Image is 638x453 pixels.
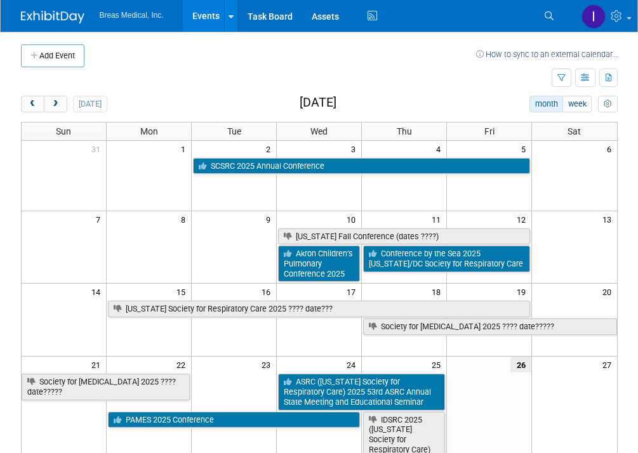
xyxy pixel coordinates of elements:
span: 17 [345,284,361,299]
span: 9 [265,211,276,227]
span: 5 [520,141,531,157]
span: 27 [601,357,617,372]
a: SCSRC 2025 Annual Conference [193,158,530,174]
span: Tue [227,126,241,136]
span: 7 [95,211,106,227]
span: 13 [601,211,617,227]
span: 31 [90,141,106,157]
a: [US_STATE] Society for Respiratory Care 2025 ???? date??? [108,301,530,317]
a: Conference by the Sea 2025 [US_STATE]/DC Society for Respiratory Care [363,246,530,272]
span: 1 [180,141,191,157]
span: Sun [56,126,71,136]
span: 25 [430,357,446,372]
button: [DATE] [73,96,107,112]
span: 3 [350,141,361,157]
img: Inga Dolezar [582,4,606,29]
span: 19 [515,284,531,299]
span: 23 [260,357,276,372]
span: Wed [310,126,328,136]
span: 11 [430,211,446,227]
i: Personalize Calendar [604,100,612,108]
span: Sat [568,126,581,136]
span: 10 [345,211,361,227]
span: 20 [601,284,617,299]
a: Society for [MEDICAL_DATA] 2025 ???? date????? [363,318,617,335]
a: [US_STATE] Fall Conference (dates ????) [278,228,530,245]
button: month [529,96,563,112]
a: Society for [MEDICAL_DATA] 2025 ???? date????? [22,374,190,400]
a: ASRC ([US_STATE] Society for Respiratory Care) 2025 53rd ASRC Annual State Meeting and Educationa... [278,374,445,410]
button: week [562,96,592,112]
span: 15 [175,284,191,299]
a: How to sync to an external calendar... [476,49,618,59]
span: 6 [606,141,617,157]
a: PAMES 2025 Conference [108,412,360,428]
span: Fri [484,126,495,136]
button: next [44,96,67,112]
span: 22 [175,357,191,372]
h2: [DATE] [300,96,336,110]
span: Breas Medical, Inc. [100,11,164,20]
span: 8 [180,211,191,227]
span: 21 [90,357,106,372]
span: 18 [430,284,446,299]
span: 16 [260,284,276,299]
span: 2 [265,141,276,157]
span: 24 [345,357,361,372]
img: ExhibitDay [21,11,84,23]
button: myCustomButton [598,96,617,112]
button: prev [21,96,44,112]
span: 4 [435,141,446,157]
span: Thu [397,126,412,136]
span: 14 [90,284,106,299]
a: Akron Children’s Pulmonary Conference 2025 [278,246,360,282]
span: 26 [510,357,531,372]
span: Mon [140,126,158,136]
button: Add Event [21,44,84,67]
span: 12 [515,211,531,227]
